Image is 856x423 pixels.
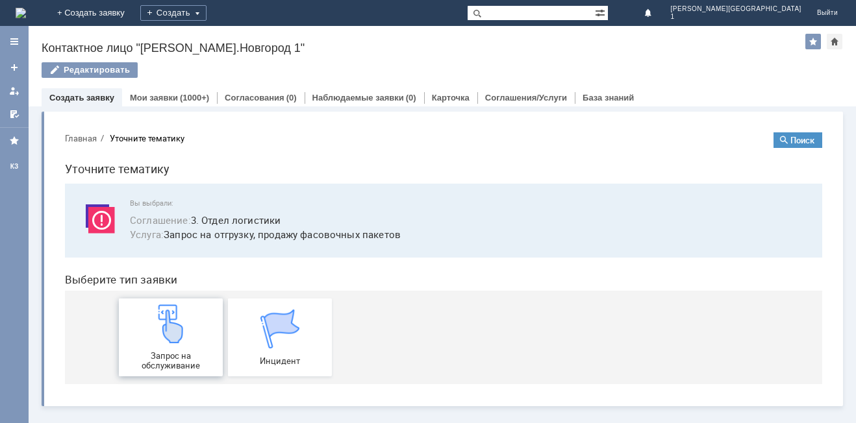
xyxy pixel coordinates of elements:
[4,162,25,172] div: КЗ
[42,42,805,54] div: Контактное лицо "[PERSON_NAME].Новгород 1"
[312,93,404,103] a: Наблюдаемые заявки
[16,8,26,18] a: Перейти на домашнюю страницу
[406,93,416,103] div: (0)
[827,34,842,49] div: Сделать домашней страницей
[225,93,284,103] a: Согласования
[68,229,164,248] span: Запрос на обслуживание
[671,5,801,13] span: [PERSON_NAME][GEOGRAPHIC_DATA]
[140,5,207,21] div: Создать
[75,77,752,86] span: Вы выбрали:
[485,93,567,103] a: Соглашения/Услуги
[64,176,168,254] a: Запрос на обслуживание
[10,38,768,56] h1: Уточните тематику
[719,10,768,26] button: Поиск
[177,234,273,244] span: Инцидент
[49,93,114,103] a: Создать заявку
[595,6,608,18] span: Расширенный поиск
[97,182,136,221] img: get23c147a1b4124cbfa18e19f2abec5e8f
[206,187,245,226] img: get067d4ba7cf7247ad92597448b2db9300
[10,10,42,22] button: Главная
[4,80,25,101] a: Мои заявки
[16,8,26,18] img: logo
[4,104,25,125] a: Мои согласования
[173,176,277,254] a: Инцидент
[75,91,226,106] button: Соглашение:3. Отдел логистики
[286,93,297,103] div: (0)
[671,13,801,21] span: 1
[130,93,178,103] a: Мои заявки
[26,77,65,116] img: svg%3E
[55,12,130,21] div: Уточните тематику
[180,93,209,103] div: (1000+)
[805,34,821,49] div: Добавить в избранное
[4,57,25,78] a: Создать заявку
[432,93,470,103] a: Карточка
[10,151,768,164] header: Выберите тип заявки
[583,93,634,103] a: База знаний
[75,105,752,120] span: Запрос на отгрузку, продажу фасовочных пакетов
[75,106,109,119] span: Услуга :
[75,91,136,104] span: Соглашение :
[4,156,25,177] a: КЗ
